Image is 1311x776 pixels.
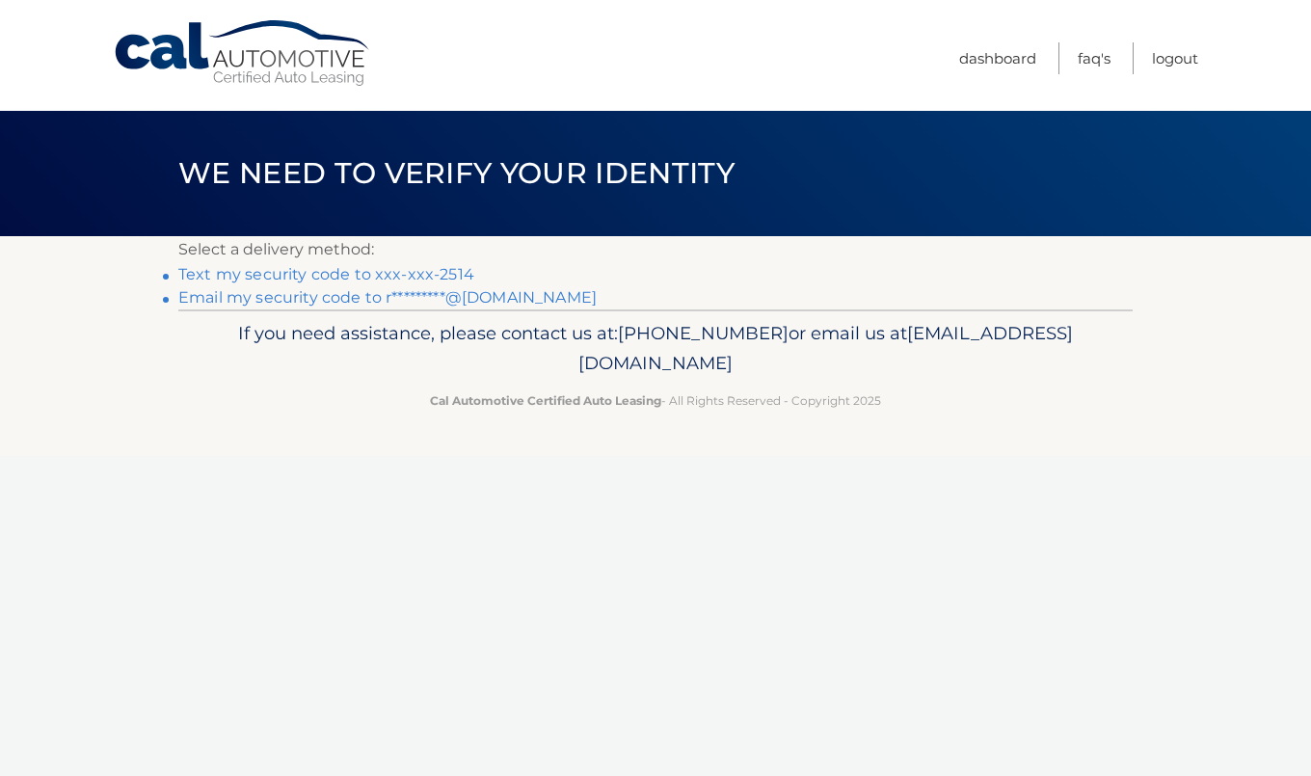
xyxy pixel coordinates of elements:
strong: Cal Automotive Certified Auto Leasing [430,393,661,408]
p: If you need assistance, please contact us at: or email us at [191,318,1120,380]
p: - All Rights Reserved - Copyright 2025 [191,390,1120,411]
a: Dashboard [959,42,1036,74]
p: Select a delivery method: [178,236,1133,263]
a: Text my security code to xxx-xxx-2514 [178,265,474,283]
span: [PHONE_NUMBER] [618,322,789,344]
a: Cal Automotive [113,19,373,88]
a: Email my security code to r*********@[DOMAIN_NAME] [178,288,597,307]
a: Logout [1152,42,1198,74]
span: We need to verify your identity [178,155,735,191]
a: FAQ's [1078,42,1110,74]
